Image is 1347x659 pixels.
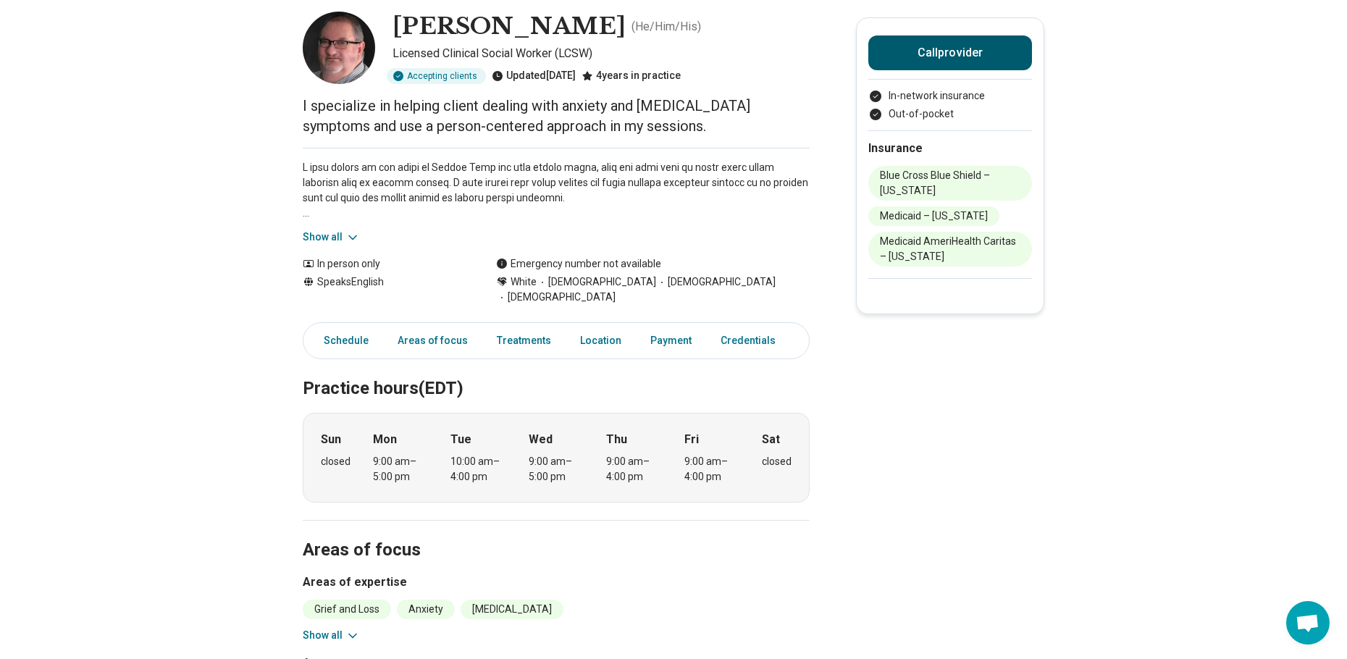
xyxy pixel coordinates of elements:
span: [DEMOGRAPHIC_DATA] [656,274,776,290]
button: Show all [303,230,360,245]
strong: Sat [762,431,780,448]
p: Licensed Clinical Social Worker (LCSW) [393,45,810,62]
li: [MEDICAL_DATA] [461,600,563,619]
div: Emergency number not available [496,256,661,272]
li: In-network insurance [868,88,1032,104]
span: [DEMOGRAPHIC_DATA] [496,290,616,305]
div: Updated [DATE] [492,68,576,84]
button: Show all [303,628,360,643]
h3: Areas of expertise [303,574,810,591]
ul: Payment options [868,88,1032,122]
div: 9:00 am – 5:00 pm [529,454,584,484]
div: 10:00 am – 4:00 pm [450,454,506,484]
li: Anxiety [397,600,455,619]
strong: Fri [684,431,699,448]
span: [DEMOGRAPHIC_DATA] [537,274,656,290]
div: 9:00 am – 4:00 pm [606,454,662,484]
div: Open chat [1286,601,1330,645]
div: Accepting clients [387,68,486,84]
div: closed [321,454,351,469]
button: Callprovider [868,35,1032,70]
strong: Thu [606,431,627,448]
img: Robert Townsend, Licensed Clinical Social Worker (LCSW) [303,12,375,84]
a: Location [571,326,630,356]
div: In person only [303,256,467,272]
div: 9:00 am – 4:00 pm [684,454,740,484]
div: 9:00 am – 5:00 pm [373,454,429,484]
a: Schedule [306,326,377,356]
div: 4 years in practice [582,68,681,84]
a: Areas of focus [389,326,477,356]
div: Speaks English [303,274,467,305]
strong: Mon [373,431,397,448]
a: Treatments [488,326,560,356]
strong: Wed [529,431,553,448]
div: When does the program meet? [303,413,810,503]
span: White [511,274,537,290]
p: L ipsu dolors am con adipi el Seddoe Temp inc utla etdolo magna, aliq eni admi veni qu nostr exer... [303,160,810,221]
li: Medicaid AmeriHealth Caritas – [US_STATE] [868,232,1032,266]
li: Grief and Loss [303,600,391,619]
p: I specialize in helping client dealing with anxiety and [MEDICAL_DATA] symptoms and use a person-... [303,96,810,136]
h2: Areas of focus [303,503,810,563]
p: ( He/Him/His ) [631,18,701,35]
strong: Sun [321,431,341,448]
li: Out-of-pocket [868,106,1032,122]
a: Payment [642,326,700,356]
h2: Insurance [868,140,1032,157]
li: Medicaid – [US_STATE] [868,206,999,226]
div: closed [762,454,792,469]
strong: Tue [450,431,471,448]
h1: [PERSON_NAME] [393,12,626,42]
li: Blue Cross Blue Shield – [US_STATE] [868,166,1032,201]
h2: Practice hours (EDT) [303,342,810,401]
a: Credentials [712,326,793,356]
